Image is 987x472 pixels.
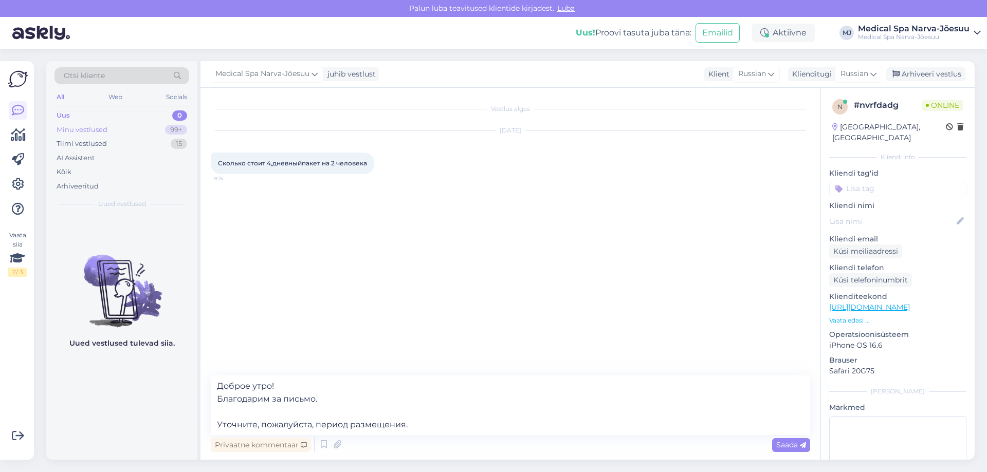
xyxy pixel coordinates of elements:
[829,366,966,376] p: Safari 20G75
[738,68,766,80] span: Russian
[752,24,815,42] div: Aktiivne
[57,110,70,121] div: Uus
[829,168,966,179] p: Kliendi tag'id
[858,33,970,41] div: Medical Spa Narva-Jõesuu
[829,200,966,211] p: Kliendi nimi
[172,110,187,121] div: 0
[829,402,966,413] p: Märkmed
[696,23,740,43] button: Emailid
[54,90,66,104] div: All
[164,90,189,104] div: Socials
[829,387,966,396] div: [PERSON_NAME]
[576,28,595,37] b: Uus!
[839,26,854,40] div: MJ
[704,69,729,80] div: Klient
[858,25,981,41] a: Medical Spa Narva-JõesuuMedical Spa Narva-Jõesuu
[858,25,970,33] div: Medical Spa Narva-Jõesuu
[832,122,946,143] div: [GEOGRAPHIC_DATA], [GEOGRAPHIC_DATA]
[211,375,810,435] textarea: Доброе утро! Благодарим за письмо. Уточните, пожалуйста, период размещения.
[214,175,252,182] span: 9:15
[215,68,309,80] span: Medical Spa Narva-Jõesuu
[830,216,955,227] input: Lisa nimi
[829,329,966,340] p: Operatsioonisüsteem
[554,4,578,13] span: Luba
[576,27,691,39] div: Proovi tasuta juba täna:
[829,153,966,162] div: Kliendi info
[829,262,966,273] p: Kliendi telefon
[829,244,902,258] div: Küsi meiliaadressi
[829,291,966,302] p: Klienditeekond
[57,125,107,135] div: Minu vestlused
[8,268,27,277] div: 2 / 3
[57,139,107,149] div: Tiimi vestlused
[776,440,806,449] span: Saada
[829,273,912,287] div: Küsi telefoninumbrit
[57,167,71,177] div: Kõik
[211,438,311,452] div: Privaatne kommentaar
[171,139,187,149] div: 15
[829,303,910,312] a: [URL][DOMAIN_NAME]
[211,104,810,114] div: Vestlus algas
[106,90,124,104] div: Web
[8,69,28,89] img: Askly Logo
[69,338,175,349] p: Uued vestlused tulevad siia.
[8,231,27,277] div: Vaata siia
[165,125,187,135] div: 99+
[211,126,810,135] div: [DATE]
[840,68,868,80] span: Russian
[323,69,376,80] div: juhib vestlust
[829,340,966,351] p: iPhone OS 16.6
[829,355,966,366] p: Brauser
[829,316,966,325] p: Vaata edasi ...
[854,99,922,111] div: # nvrfdadg
[64,70,105,81] span: Otsi kliente
[829,234,966,244] p: Kliendi email
[218,159,367,167] span: Сколько стоит 4,дневныйпакет на 2 человека
[922,100,963,111] span: Online
[57,181,99,192] div: Arhiveeritud
[57,153,95,163] div: AI Assistent
[788,69,832,80] div: Klienditugi
[886,67,965,81] div: Arhiveeri vestlus
[46,236,197,329] img: No chats
[98,199,146,209] span: Uued vestlused
[829,181,966,196] input: Lisa tag
[837,103,843,110] span: n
